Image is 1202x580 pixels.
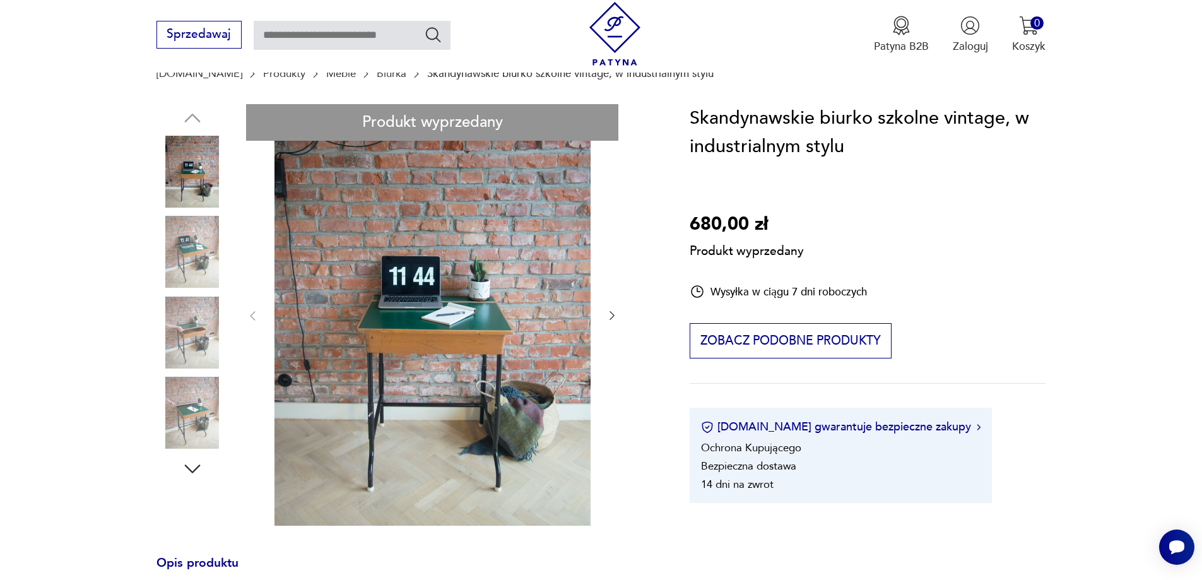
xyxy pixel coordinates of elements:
[263,68,305,80] a: Produkty
[583,2,647,66] img: Patyna - sklep z meblami i dekoracjami vintage
[701,419,981,435] button: [DOMAIN_NAME] gwarantuje bezpieczne zakupy
[1159,530,1194,565] iframe: Smartsupp widget button
[156,68,242,80] a: [DOMAIN_NAME]
[326,68,356,80] a: Meble
[953,39,988,54] p: Zaloguj
[892,16,911,35] img: Ikona medalu
[690,323,891,358] button: Zobacz podobne produkty
[701,459,796,473] li: Bezpieczna dostawa
[701,441,801,455] li: Ochrona Kupującego
[874,16,929,54] a: Ikona medaluPatyna B2B
[874,16,929,54] button: Patyna B2B
[701,421,714,434] img: Ikona certyfikatu
[424,25,442,44] button: Szukaj
[874,39,929,54] p: Patyna B2B
[377,68,406,80] a: Biurka
[1030,16,1044,30] div: 0
[690,210,804,239] p: 680,00 zł
[156,30,242,40] a: Sprzedawaj
[701,477,774,492] li: 14 dni na zwrot
[427,68,714,80] p: Skandynawskie biurko szkolne vintage, w industrialnym stylu
[960,16,980,35] img: Ikonka użytkownika
[156,21,242,49] button: Sprzedawaj
[977,424,981,430] img: Ikona strzałki w prawo
[1019,16,1039,35] img: Ikona koszyka
[690,104,1046,162] h1: Skandynawskie biurko szkolne vintage, w industrialnym stylu
[1012,39,1046,54] p: Koszyk
[953,16,988,54] button: Zaloguj
[690,284,867,299] div: Wysyłka w ciągu 7 dni roboczych
[690,239,804,260] p: Produkt wyprzedany
[1012,16,1046,54] button: 0Koszyk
